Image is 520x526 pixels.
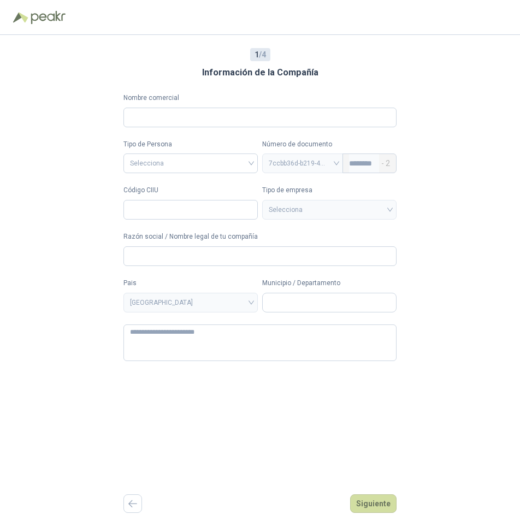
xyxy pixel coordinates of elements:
[123,93,397,103] label: Nombre comercial
[13,12,28,23] img: Logo
[123,278,258,288] label: Pais
[262,185,397,196] label: Tipo de empresa
[123,232,397,242] label: Razón social / Nombre legal de tu compañía
[381,154,390,173] span: - 2
[130,294,251,311] span: COLOMBIA
[123,185,258,196] label: Código CIIU
[255,50,259,59] b: 1
[262,278,397,288] label: Municipio / Departamento
[255,49,266,61] span: / 4
[31,11,66,24] img: Peakr
[269,155,336,172] span: 7ccbb36d-b219-447a-955e-b12800816971
[123,139,258,150] label: Tipo de Persona
[350,494,397,513] button: Siguiente
[262,139,397,150] p: Número de documento
[202,66,318,80] h3: Información de la Compañía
